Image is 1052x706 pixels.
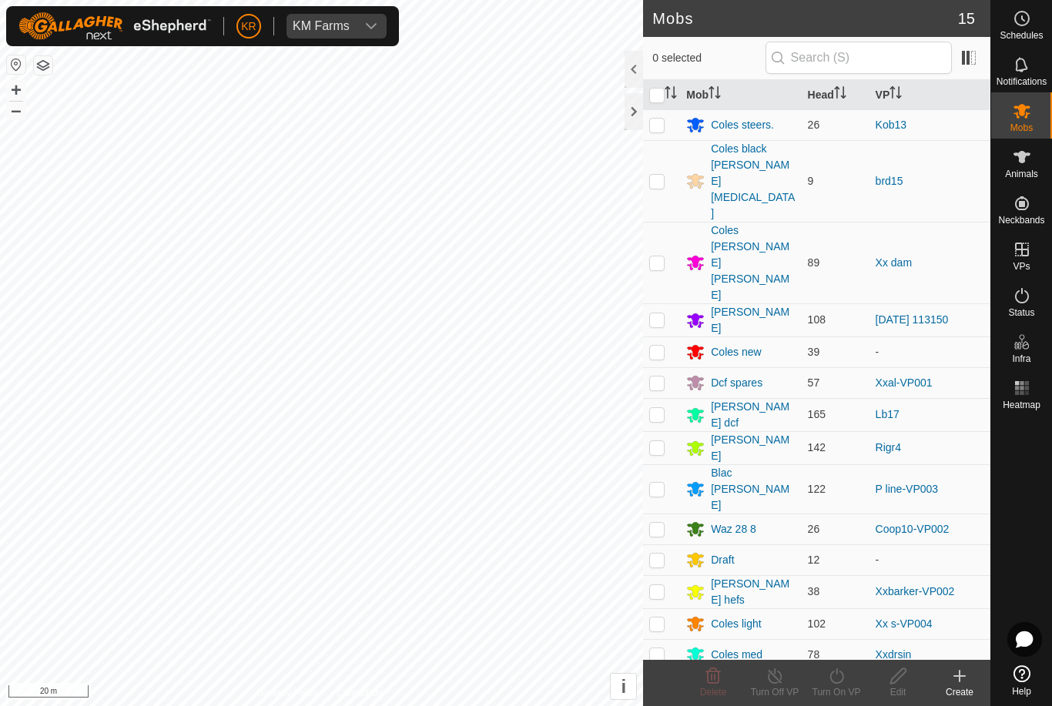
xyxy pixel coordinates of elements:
[808,408,826,420] span: 165
[834,89,846,101] p-sorticon: Activate to sort
[711,576,795,608] div: [PERSON_NAME] hefs
[700,687,727,698] span: Delete
[652,50,765,66] span: 0 selected
[241,18,256,35] span: KR
[958,7,975,30] span: 15
[808,585,820,597] span: 38
[766,42,952,74] input: Search (S)
[711,616,761,632] div: Coles light
[808,617,826,630] span: 102
[356,14,387,38] div: dropdown trigger
[876,523,950,535] a: Coop10-VP002
[867,685,929,699] div: Edit
[680,80,801,110] th: Mob
[890,89,902,101] p-sorticon: Activate to sort
[1010,123,1033,132] span: Mobs
[1003,400,1040,410] span: Heatmap
[1000,31,1043,40] span: Schedules
[997,77,1047,86] span: Notifications
[7,81,25,99] button: +
[808,256,820,269] span: 89
[711,117,774,133] div: Coles steers.
[711,344,761,360] div: Coles new
[876,376,933,389] a: Xxal-VP001
[711,304,795,336] div: [PERSON_NAME]
[876,441,901,453] a: Rigr4
[876,313,949,326] a: [DATE] 113150
[808,175,814,187] span: 9
[711,399,795,431] div: [PERSON_NAME] dcf
[1008,308,1034,317] span: Status
[744,685,806,699] div: Turn Off VP
[808,346,820,358] span: 39
[876,119,906,131] a: Kob13
[711,647,762,663] div: Coles med
[876,408,900,420] a: Lb17
[711,141,795,222] div: Coles black [PERSON_NAME][MEDICAL_DATA]
[293,20,350,32] div: KM Farms
[869,336,990,367] td: -
[1012,687,1031,696] span: Help
[808,483,826,495] span: 122
[808,313,826,326] span: 108
[1005,169,1038,179] span: Animals
[869,544,990,575] td: -
[711,465,795,514] div: Blac [PERSON_NAME]
[621,676,626,697] span: i
[808,119,820,131] span: 26
[806,685,867,699] div: Turn On VP
[286,14,356,38] span: KM Farms
[808,554,820,566] span: 12
[876,585,955,597] a: Xxbarker-VP002
[869,80,990,110] th: VP
[18,12,211,40] img: Gallagher Logo
[808,441,826,453] span: 142
[711,223,795,303] div: Coles [PERSON_NAME] [PERSON_NAME]
[7,101,25,119] button: –
[261,686,319,700] a: Privacy Policy
[876,483,938,495] a: P line-VP003
[876,175,903,187] a: brd15
[665,89,677,101] p-sorticon: Activate to sort
[876,648,912,661] a: Xxdrsin
[34,56,52,75] button: Map Layers
[1012,354,1030,363] span: Infra
[802,80,869,110] th: Head
[808,376,820,389] span: 57
[711,521,756,537] div: Waz 28 8
[929,685,990,699] div: Create
[709,89,721,101] p-sorticon: Activate to sort
[876,617,933,630] a: Xx s-VP004
[991,659,1052,702] a: Help
[808,648,820,661] span: 78
[711,432,795,464] div: [PERSON_NAME]
[7,55,25,74] button: Reset Map
[808,523,820,535] span: 26
[652,9,958,28] h2: Mobs
[711,375,762,391] div: Dcf spares
[998,216,1044,225] span: Neckbands
[1013,262,1030,271] span: VPs
[611,674,636,699] button: i
[337,686,382,700] a: Contact Us
[711,552,734,568] div: Draft
[876,256,912,269] a: Xx dam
